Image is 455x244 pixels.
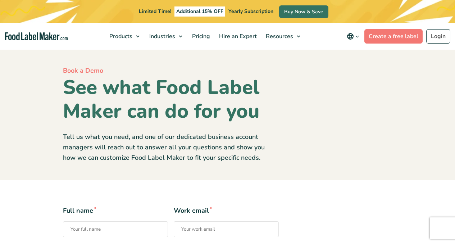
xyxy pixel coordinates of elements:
[228,8,273,15] span: Yearly Subscription
[174,206,279,216] span: Work email
[188,23,213,50] a: Pricing
[105,23,143,50] a: Products
[63,206,168,216] span: Full name
[426,29,450,44] a: Login
[145,23,186,50] a: Industries
[63,132,279,163] p: Tell us what you need, and one of our dedicated business account managers will reach out to answe...
[217,32,258,40] span: Hire an Expert
[174,221,279,237] input: Work email*
[139,8,171,15] span: Limited Time!
[215,23,260,50] a: Hire an Expert
[174,6,225,17] span: Additional 15% OFF
[63,76,279,123] h1: See what Food Label Maker can do for you
[147,32,176,40] span: Industries
[63,66,103,75] span: Book a Demo
[264,32,294,40] span: Resources
[364,29,423,44] a: Create a free label
[261,23,304,50] a: Resources
[279,5,328,18] a: Buy Now & Save
[63,221,168,237] input: Full name*
[107,32,133,40] span: Products
[190,32,211,40] span: Pricing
